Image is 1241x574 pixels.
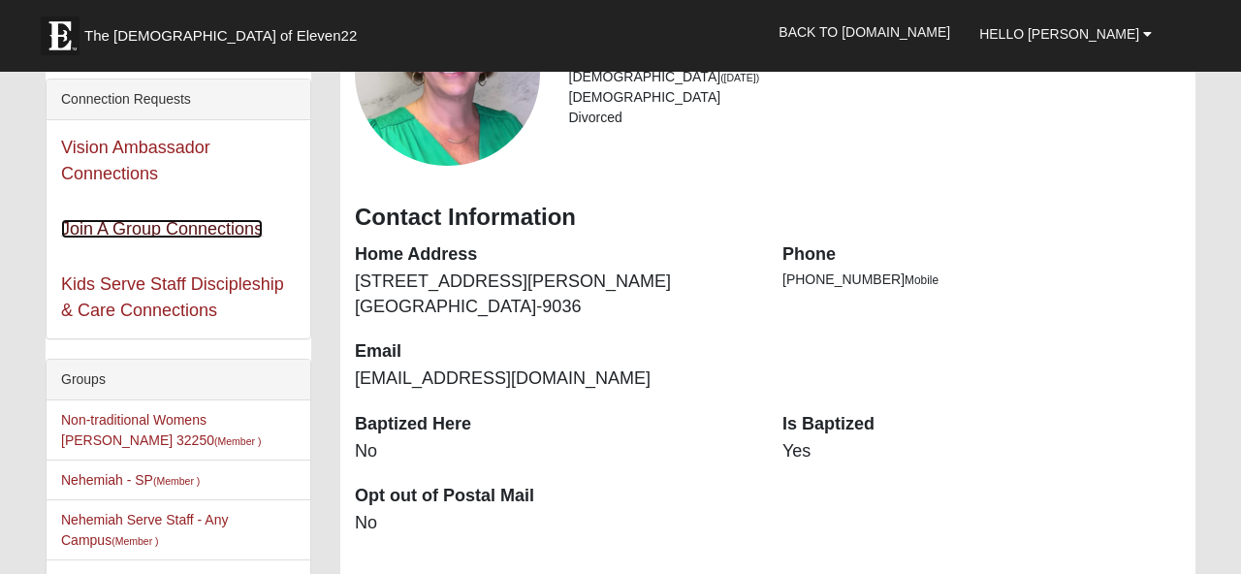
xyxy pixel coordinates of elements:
[355,412,753,437] dt: Baptized Here
[782,439,1181,464] dd: Yes
[355,484,753,509] dt: Opt out of Postal Mail
[720,72,759,83] small: ([DATE])
[965,10,1166,58] a: Hello [PERSON_NAME]
[355,270,753,319] dd: [STREET_ADDRESS][PERSON_NAME] [GEOGRAPHIC_DATA]-9036
[153,475,200,487] small: (Member )
[31,7,419,55] a: The [DEMOGRAPHIC_DATA] of Eleven22
[355,242,753,268] dt: Home Address
[355,367,753,392] dd: [EMAIL_ADDRESS][DOMAIN_NAME]
[782,270,1181,290] li: [PHONE_NUMBER]
[782,412,1181,437] dt: Is Baptized
[905,273,939,287] span: Mobile
[569,87,1182,108] li: [DEMOGRAPHIC_DATA]
[61,274,284,320] a: Kids Serve Staff Discipleship & Care Connections
[569,108,1182,128] li: Divorced
[61,512,229,548] a: Nehemiah Serve Staff - Any Campus(Member )
[61,412,261,448] a: Non-traditional Womens [PERSON_NAME] 32250(Member )
[214,435,261,447] small: (Member )
[979,26,1139,42] span: Hello [PERSON_NAME]
[355,339,753,365] dt: Email
[355,204,1181,232] h3: Contact Information
[61,219,263,239] a: Join A Group Connections
[47,360,310,400] div: Groups
[47,80,310,120] div: Connection Requests
[111,535,158,547] small: (Member )
[764,8,965,56] a: Back to [DOMAIN_NAME]
[355,439,753,464] dd: No
[61,472,200,488] a: Nehemiah - SP(Member )
[41,16,80,55] img: Eleven22 logo
[84,26,357,46] span: The [DEMOGRAPHIC_DATA] of Eleven22
[61,138,210,183] a: Vision Ambassador Connections
[782,242,1181,268] dt: Phone
[355,511,753,536] dd: No
[569,67,1182,87] li: [DEMOGRAPHIC_DATA]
